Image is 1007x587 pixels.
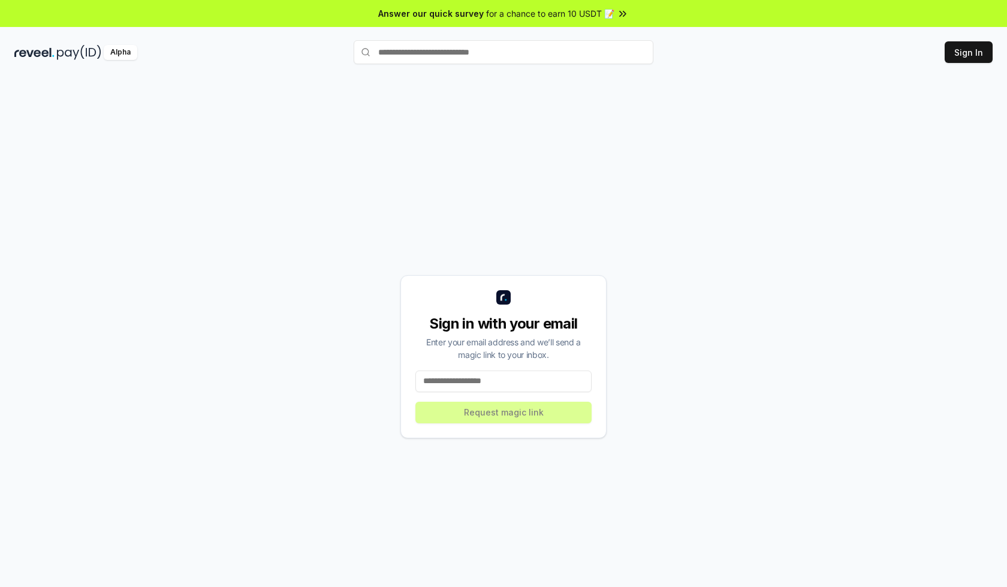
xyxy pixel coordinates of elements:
[104,45,137,60] div: Alpha
[945,41,993,63] button: Sign In
[415,314,592,333] div: Sign in with your email
[486,7,614,20] span: for a chance to earn 10 USDT 📝
[378,7,484,20] span: Answer our quick survey
[496,290,511,305] img: logo_small
[415,336,592,361] div: Enter your email address and we’ll send a magic link to your inbox.
[57,45,101,60] img: pay_id
[14,45,55,60] img: reveel_dark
